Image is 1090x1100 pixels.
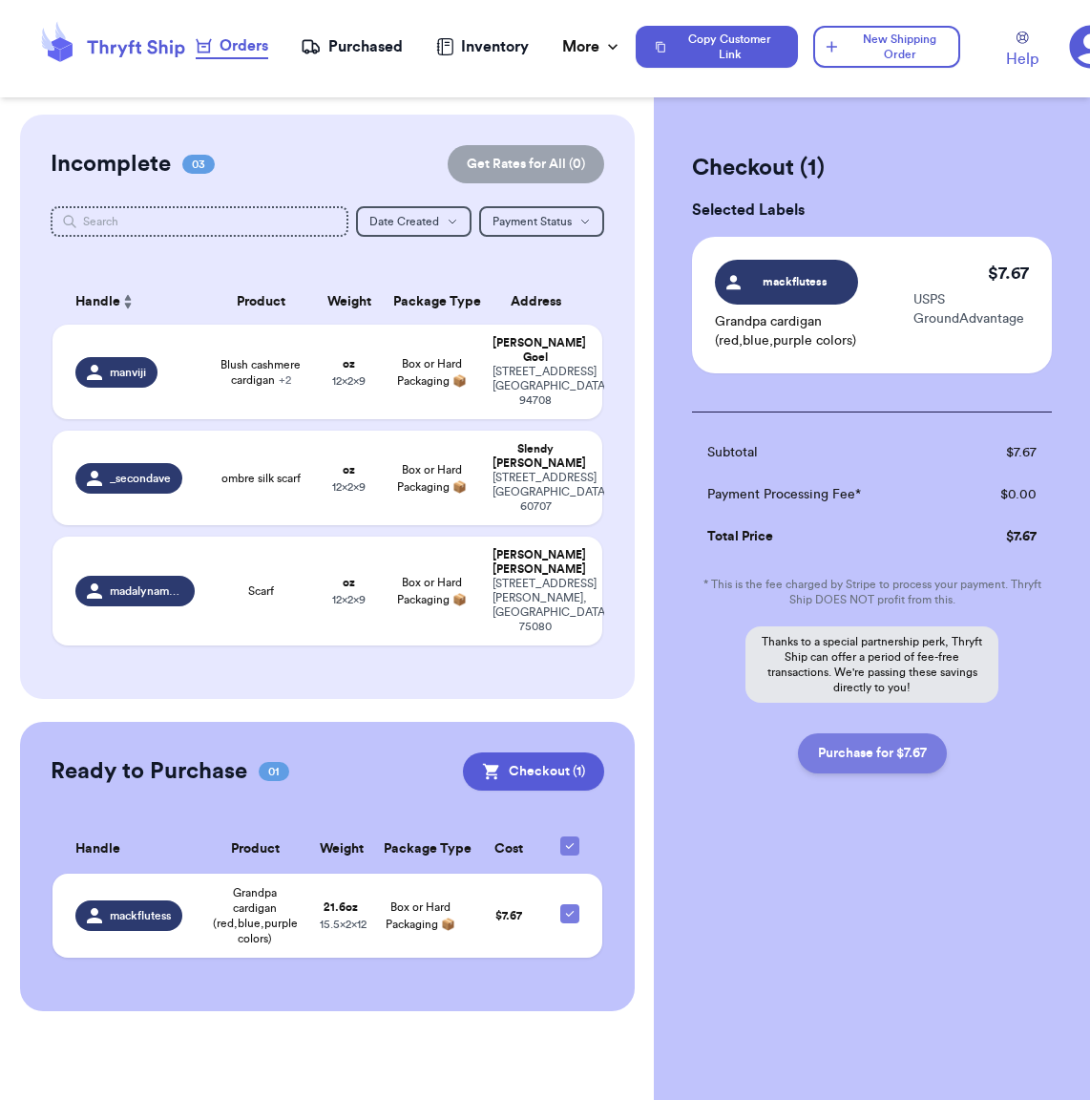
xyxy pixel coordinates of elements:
[479,206,604,237] button: Payment Status
[715,312,913,350] p: Grandpa cardigan (red,blue,purple colors)
[1006,32,1038,71] a: Help
[343,358,355,370] strong: oz
[493,365,579,408] div: [STREET_ADDRESS] [GEOGRAPHIC_DATA] , CA 94708
[332,594,366,605] span: 12 x 2 x 9
[110,583,183,599] span: madalynamber
[110,908,171,923] span: mackflutess
[493,577,579,634] div: [STREET_ADDRESS] [PERSON_NAME] , [GEOGRAPHIC_DATA] 75080
[308,825,372,874] th: Weight
[397,464,467,493] span: Box or Hard Packaging 📦
[182,155,215,174] span: 03
[956,432,1052,474] td: $ 7.67
[213,885,298,946] span: Grandpa cardigan (red,blue,purple colors)
[469,825,549,874] th: Cost
[448,145,604,183] button: Get Rates for All (0)
[636,26,798,68] button: Copy Customer Link
[988,260,1029,286] p: $ 7.67
[956,474,1052,516] td: $ 0.00
[51,756,247,787] h2: Ready to Purchase
[956,516,1052,558] td: $ 7.67
[382,279,481,325] th: Package Type
[301,35,403,58] a: Purchased
[493,548,579,577] div: [PERSON_NAME] [PERSON_NAME]
[913,290,1029,328] p: USPS GroundAdvantage
[692,516,956,558] td: Total Price
[201,825,308,874] th: Product
[279,374,291,386] span: + 2
[372,825,469,874] th: Package Type
[692,199,1052,222] h3: Selected Labels
[745,626,998,703] p: Thanks to a special partnership perk, Thryft Ship can offer a period of fee-free transactions. We...
[750,273,841,290] span: mackflutess
[343,577,355,588] strong: oz
[562,35,622,58] div: More
[813,26,960,68] button: New Shipping Order
[51,149,171,180] h2: Incomplete
[259,762,289,781] span: 01
[369,216,439,227] span: Date Created
[692,432,956,474] td: Subtotal
[75,292,120,312] span: Handle
[493,336,579,365] div: [PERSON_NAME] Goel
[386,901,455,930] span: Box or Hard Packaging 📦
[463,752,604,791] button: Checkout (1)
[316,279,382,325] th: Weight
[324,901,358,913] strong: 21.6 oz
[397,358,467,387] span: Box or Hard Packaging 📦
[495,910,522,921] span: $ 7.67
[206,279,316,325] th: Product
[51,206,348,237] input: Search
[248,583,274,599] span: Scarf
[481,279,602,325] th: Address
[110,365,146,380] span: manviji
[196,34,268,59] a: Orders
[493,216,572,227] span: Payment Status
[493,442,579,471] div: Slendy [PERSON_NAME]
[196,34,268,57] div: Orders
[356,206,472,237] button: Date Created
[332,481,366,493] span: 12 x 2 x 9
[493,471,579,514] div: [STREET_ADDRESS] [GEOGRAPHIC_DATA] , IL 60707
[320,919,367,930] span: 15.5 x 2 x 12
[692,577,1052,607] p: * This is the fee charged by Stripe to process your payment. Thryft Ship DOES NOT profit from this.
[798,733,947,773] button: Purchase for $7.67
[120,290,136,313] button: Sort ascending
[75,839,120,859] span: Handle
[110,471,171,486] span: _secondave
[692,153,1052,183] h2: Checkout ( 1 )
[692,474,956,516] td: Payment Processing Fee*
[218,357,304,388] span: Blush cashmere cardigan
[1006,48,1038,71] span: Help
[397,577,467,605] span: Box or Hard Packaging 📦
[332,375,366,387] span: 12 x 2 x 9
[343,464,355,476] strong: oz
[436,35,529,58] a: Inventory
[221,471,301,486] span: ombre silk scarf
